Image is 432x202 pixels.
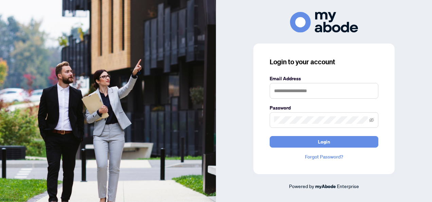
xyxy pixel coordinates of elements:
label: Email Address [270,75,378,82]
button: Login [270,136,378,148]
h3: Login to your account [270,57,378,67]
label: Password [270,104,378,112]
a: Forgot Password? [270,153,378,161]
span: Enterprise [337,183,359,189]
span: eye-invisible [369,118,374,122]
a: myAbode [315,183,336,190]
span: Powered by [289,183,314,189]
img: ma-logo [290,12,358,33]
span: Login [318,136,330,147]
